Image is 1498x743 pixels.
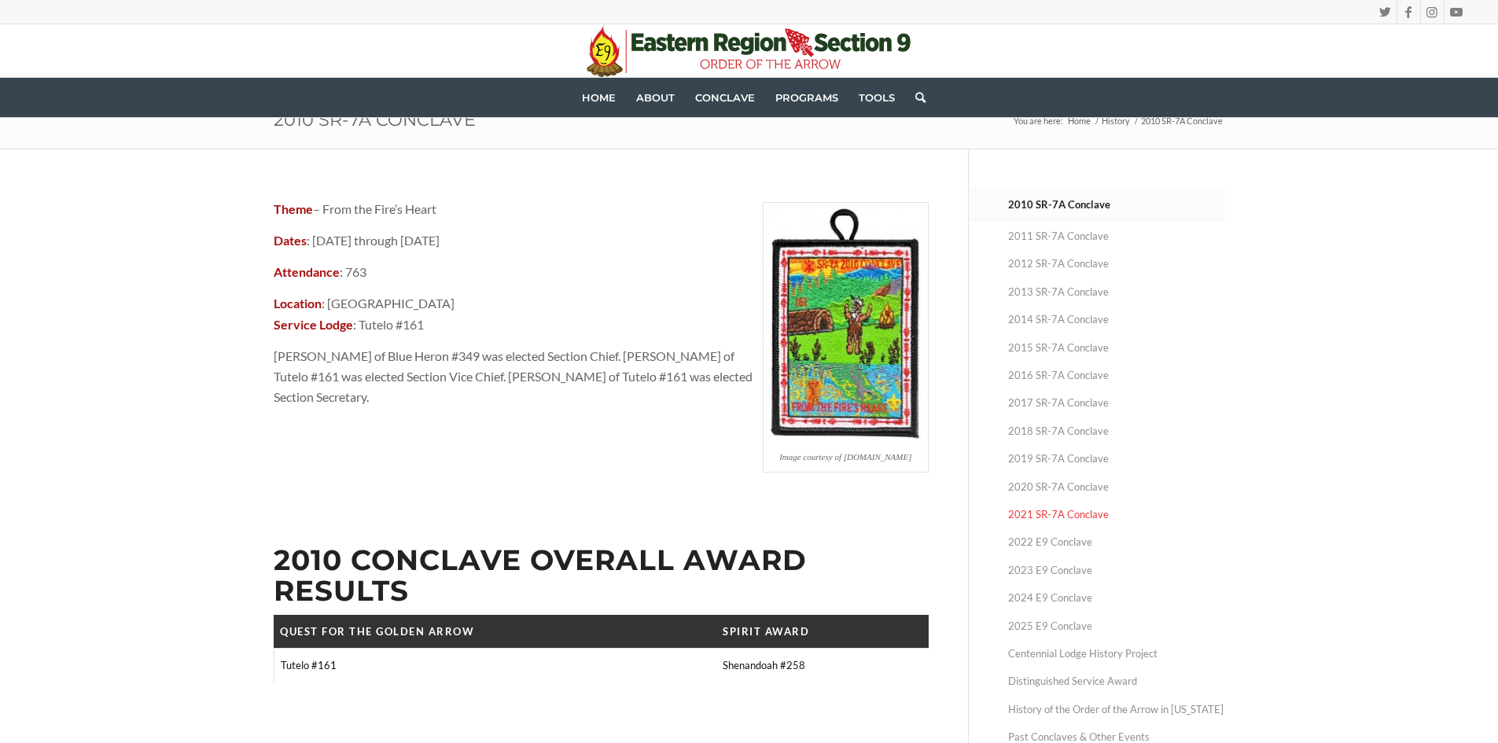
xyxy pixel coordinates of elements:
[274,201,313,216] strong: Theme
[626,78,685,117] a: About
[1008,584,1225,612] a: 2024 E9 Conclave
[1008,528,1225,556] a: 2022 E9 Conclave
[274,317,353,332] strong: Service Lodge
[1008,668,1225,695] a: Distinguished Service Award
[636,91,675,104] span: About
[1008,278,1225,306] a: 2013 SR-7A Conclave
[905,78,926,117] a: Search
[274,233,307,248] strong: Dates
[764,444,928,471] p: Image courtesy of [DOMAIN_NAME]
[685,78,765,117] a: Conclave
[765,78,848,117] a: Programs
[274,262,929,282] p: : 763
[572,78,626,117] a: Home
[274,199,929,219] p: – From the Fire’s Heart
[1008,417,1225,445] a: 2018 SR-7A Conclave
[1008,612,1225,640] a: 2025 E9 Conclave
[859,91,895,104] span: Tools
[274,649,716,682] td: Tutelo #161
[695,91,755,104] span: Conclave
[1008,557,1225,584] a: 2023 E9 Conclave
[1008,640,1225,668] a: Centennial Lodge History Project
[1008,306,1225,333] a: 2014 SR-7A Conclave
[775,91,838,104] span: Programs
[1008,473,1225,501] a: 2020 SR-7A Conclave
[274,545,929,607] h2: 2010 Conclave Overall Award Results
[716,615,929,649] th: Spirit Award
[1008,223,1225,250] a: 2011 SR-7A Conclave
[274,293,929,335] p: : [GEOGRAPHIC_DATA] : Tutelo #161
[848,78,905,117] a: Tools
[1008,389,1225,417] a: 2017 SR-7A Conclave
[1008,501,1225,528] a: 2021 SR-7A Conclave
[274,296,322,311] strong: Location
[1008,334,1225,362] a: 2015 SR-7A Conclave
[1008,445,1225,473] a: 2019 SR-7A Conclave
[1008,696,1225,723] a: History of the Order of the Arrow in [US_STATE]
[274,615,716,649] th: Quest for the Golden Arrow
[274,230,929,251] p: : [DATE] through [DATE]
[1008,189,1225,220] a: 2010 SR-7A Conclave
[764,203,928,444] img: sr7a-2010conclave-pp1-201x300
[582,91,616,104] span: Home
[1008,362,1225,389] a: 2016 SR-7A Conclave
[274,264,340,279] strong: Attendance
[1008,250,1225,278] a: 2012 SR-7A Conclave
[716,649,929,682] td: Shenandoah #258
[274,346,929,408] p: [PERSON_NAME] of Blue Heron #349 was elected Section Chief. [PERSON_NAME] of Tutelo #161 was elec...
